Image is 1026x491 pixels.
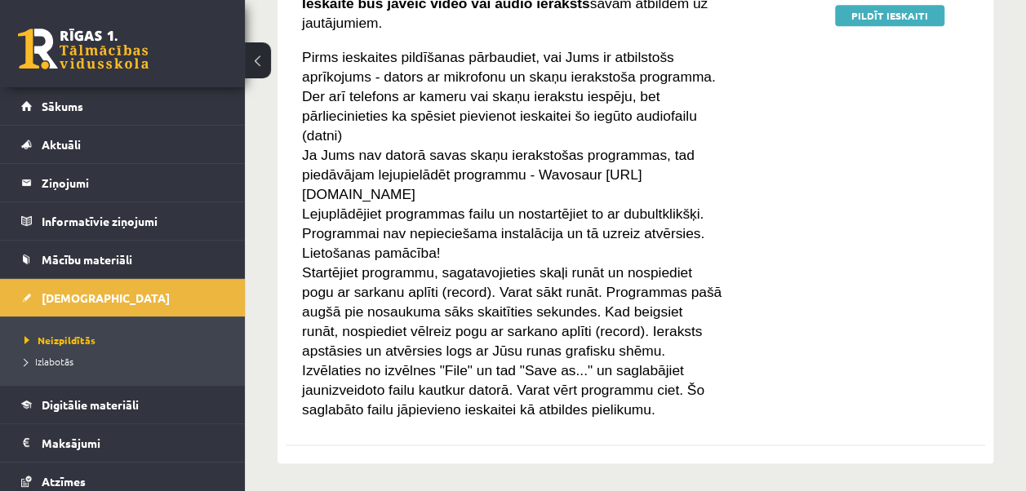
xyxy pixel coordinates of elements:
span: Mācību materiāli [42,252,132,267]
span: Ja Jums nav datorā savas skaņu ierakstošas programmas, tad piedāvājam lejupielādēt programmu - Wa... [302,147,695,202]
span: Startējiet programmu, sagatavojieties skaļi runāt un nospiediet pogu ar sarkanu aplīti (record). ... [302,264,722,418]
span: Sākums [42,99,83,113]
legend: Ziņojumi [42,164,224,201]
span: Izlabotās [24,355,73,368]
a: Pildīt ieskaiti [835,5,944,26]
a: Maksājumi [21,424,224,462]
a: Izlabotās [24,354,229,369]
a: Rīgas 1. Tālmācības vidusskola [18,29,149,69]
legend: Informatīvie ziņojumi [42,202,224,240]
a: Mācību materiāli [21,241,224,278]
a: Sākums [21,87,224,125]
a: Informatīvie ziņojumi [21,202,224,240]
a: [DEMOGRAPHIC_DATA] [21,279,224,316]
span: Lejuplādējiet programmas failu un nostartējiet to ar dubultklikšķi. Programmai nav nepieciešama i... [302,206,704,241]
span: Digitālie materiāli [42,397,139,412]
span: Lietošanas pamācība! [302,245,441,261]
span: Atzīmes [42,474,86,489]
span: Aktuāli [42,137,81,152]
a: Aktuāli [21,126,224,163]
legend: Maksājumi [42,424,224,462]
a: Neizpildītās [24,333,229,347]
span: Pirms ieskaites pildīšanas pārbaudiet, vai Jums ir atbilstošs aprīkojums - dators ar mikrofonu un... [302,49,719,144]
a: Digitālie materiāli [21,386,224,423]
a: Ziņojumi [21,164,224,201]
span: [DEMOGRAPHIC_DATA] [42,290,170,305]
span: Neizpildītās [24,334,95,347]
